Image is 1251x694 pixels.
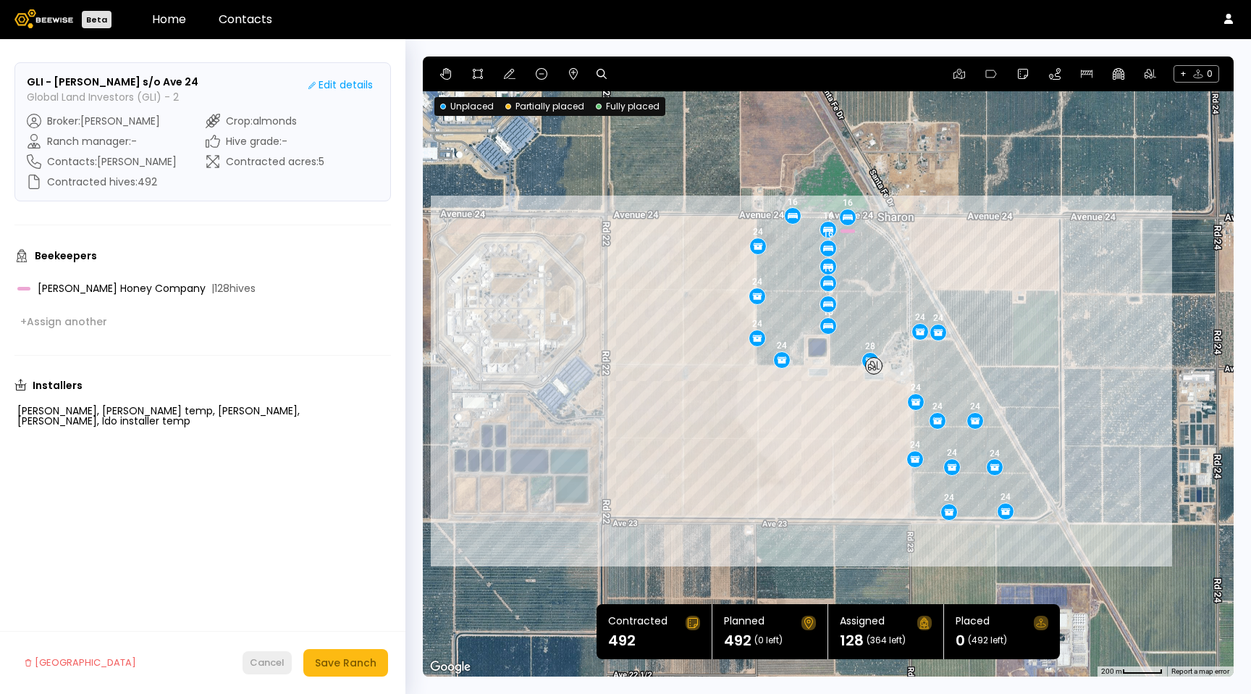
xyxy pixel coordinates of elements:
[14,9,73,28] img: Beewise logo
[14,403,391,429] div: [PERSON_NAME], [PERSON_NAME] temp, [PERSON_NAME], [PERSON_NAME], Ido installer temp
[915,312,925,322] div: 24
[753,227,763,237] div: 24
[27,114,177,128] div: Broker : [PERSON_NAME]
[315,655,376,671] div: Save Ranch
[1001,492,1011,502] div: 24
[990,448,1000,459] div: 24
[1097,666,1167,677] button: Map Scale: 200 m per 52 pixels
[35,251,97,261] h3: Beekeepers
[596,100,660,113] div: Fully placed
[608,616,667,630] div: Contracted
[956,633,965,648] h1: 0
[14,312,113,332] button: +Assign another
[152,11,186,28] a: Home
[308,78,373,93] div: Edit details
[27,154,177,169] div: Contacts : [PERSON_NAME]
[911,382,921,393] div: 24
[82,11,111,28] div: Beta
[752,319,762,329] div: 24
[1171,667,1229,675] a: Report a map error
[970,401,980,411] div: 24
[426,658,474,677] a: Open this area in Google Maps (opens a new window)
[932,401,943,411] div: 24
[17,283,345,293] div: [PERSON_NAME] Honey Company
[303,75,379,96] button: Edit details
[206,154,324,169] div: Contracted acres : 5
[865,341,875,351] div: 28
[947,448,957,458] div: 24
[956,616,990,630] div: Placed
[440,100,494,113] div: Unplaced
[17,649,143,677] button: [GEOGRAPHIC_DATA]
[426,658,474,677] img: Google
[206,114,324,128] div: Crop : almonds
[27,175,177,189] div: Contracted hives : 492
[754,636,783,645] span: (0 left)
[27,75,198,90] h3: GLI - [PERSON_NAME] s/o Ave 24
[1174,65,1219,83] span: + 0
[27,134,177,149] div: Ranch manager : -
[823,229,833,239] div: 16
[608,633,636,648] h1: 492
[910,440,920,450] div: 24
[206,134,324,149] div: Hive grade : -
[27,90,198,105] p: Global Land Investors (GLI) - 2
[788,197,798,207] div: 16
[843,198,853,208] div: 16
[752,277,762,287] div: 24
[968,636,1007,645] span: (492 left)
[777,340,787,351] div: 24
[14,277,391,300] div: [PERSON_NAME] Honey Company|128hives
[823,211,833,221] div: 16
[17,406,368,426] div: [PERSON_NAME], [PERSON_NAME] temp, [PERSON_NAME], [PERSON_NAME], Ido installer temp
[867,636,906,645] span: (364 left)
[724,616,764,630] div: Planned
[505,100,584,113] div: Partially placed
[724,633,751,648] h1: 492
[1101,667,1122,675] span: 200 m
[243,651,292,674] button: Cancel
[933,313,943,323] div: 24
[303,649,388,677] button: Save Ranch
[33,380,83,390] h3: Installers
[823,264,833,274] div: 16
[20,315,107,328] div: + Assign another
[211,283,256,293] span: | 128 hives
[840,633,864,648] h1: 128
[944,493,954,503] div: 24
[840,616,885,630] div: Assigned
[25,656,136,670] div: [GEOGRAPHIC_DATA]
[250,656,285,670] div: Cancel
[219,11,272,28] a: Contacts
